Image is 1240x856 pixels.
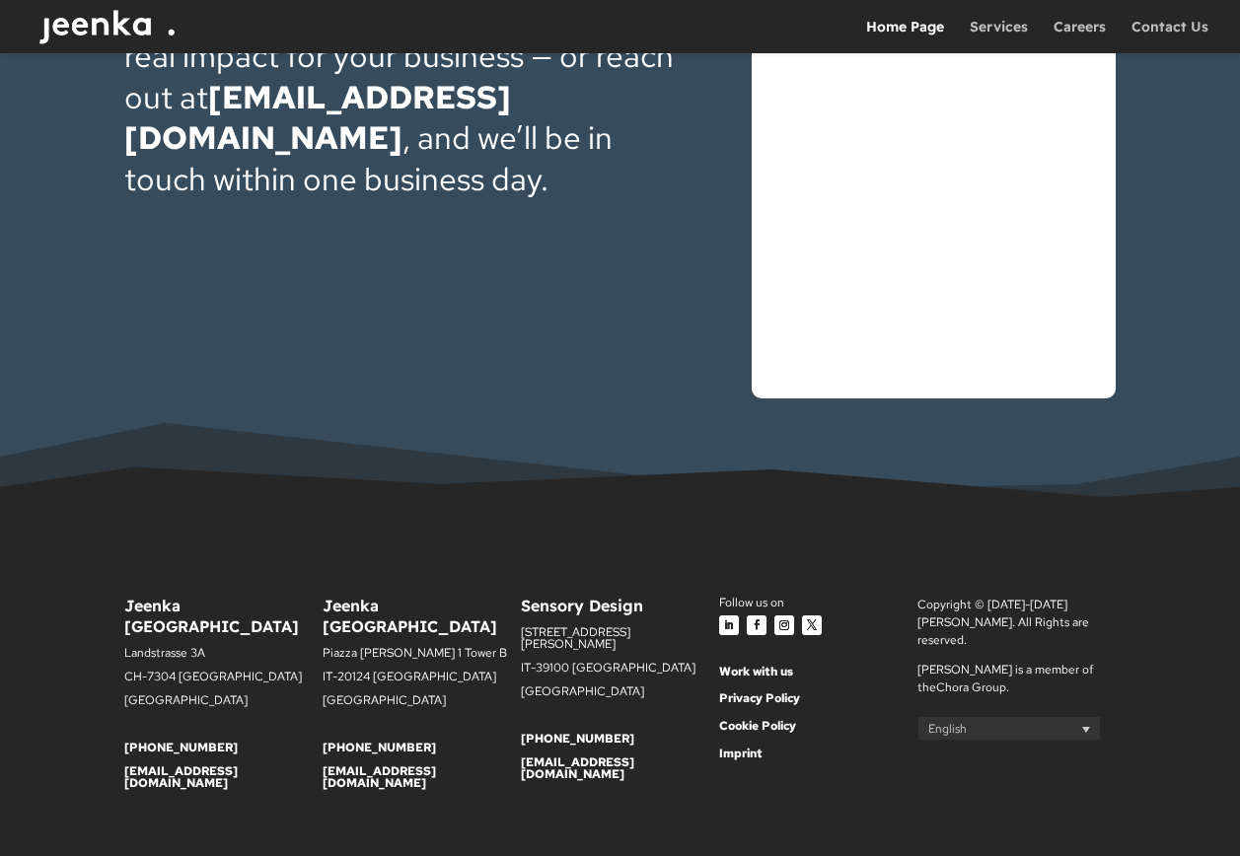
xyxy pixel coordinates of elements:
[521,596,719,626] h6: Sensory Design
[928,721,967,737] span: English
[802,615,822,635] a: Follow on X
[936,679,1006,695] a: Chora Group
[719,746,763,761] a: Imprint
[719,664,793,679] a: Work with us
[124,671,323,694] p: CH-7304 [GEOGRAPHIC_DATA]
[521,662,719,685] p: IT-39100 [GEOGRAPHIC_DATA]
[323,694,521,718] p: [GEOGRAPHIC_DATA]
[719,690,800,706] a: Privacy Policy
[124,694,323,718] p: [GEOGRAPHIC_DATA]
[917,597,1089,648] span: Copyright © [DATE]-[DATE] [PERSON_NAME]. All Rights are reserved.
[1054,20,1106,53] a: Careers
[774,615,794,635] a: Follow on Instagram
[124,596,323,647] h6: Jeenka [GEOGRAPHIC_DATA]
[521,626,719,662] p: [STREET_ADDRESS][PERSON_NAME]
[719,718,796,734] a: Cookie Policy
[323,596,521,647] h6: Jeenka [GEOGRAPHIC_DATA]
[124,76,511,160] a: [EMAIL_ADDRESS][DOMAIN_NAME]
[970,20,1028,53] a: Services
[521,754,634,782] a: [EMAIL_ADDRESS][DOMAIN_NAME]
[917,716,1101,741] a: English
[521,685,719,709] p: [GEOGRAPHIC_DATA]
[323,671,521,694] p: IT-20124 [GEOGRAPHIC_DATA]
[917,661,1116,696] p: [PERSON_NAME] is a member of the .
[124,763,238,791] a: [EMAIL_ADDRESS][DOMAIN_NAME]
[323,740,436,755] a: [PHONE_NUMBER]
[719,615,739,635] a: Follow on LinkedIn
[866,20,944,53] a: Home Page
[323,763,436,791] a: [EMAIL_ADDRESS][DOMAIN_NAME]
[124,740,238,755] a: [PHONE_NUMBER]
[747,615,766,635] a: Follow on Facebook
[1131,20,1208,53] a: Contact Us
[323,647,521,671] p: Piazza [PERSON_NAME] 1 Tower B
[124,647,323,671] p: Landstrasse 3A
[719,596,917,611] div: Follow us on
[521,731,634,747] a: [PHONE_NUMBER]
